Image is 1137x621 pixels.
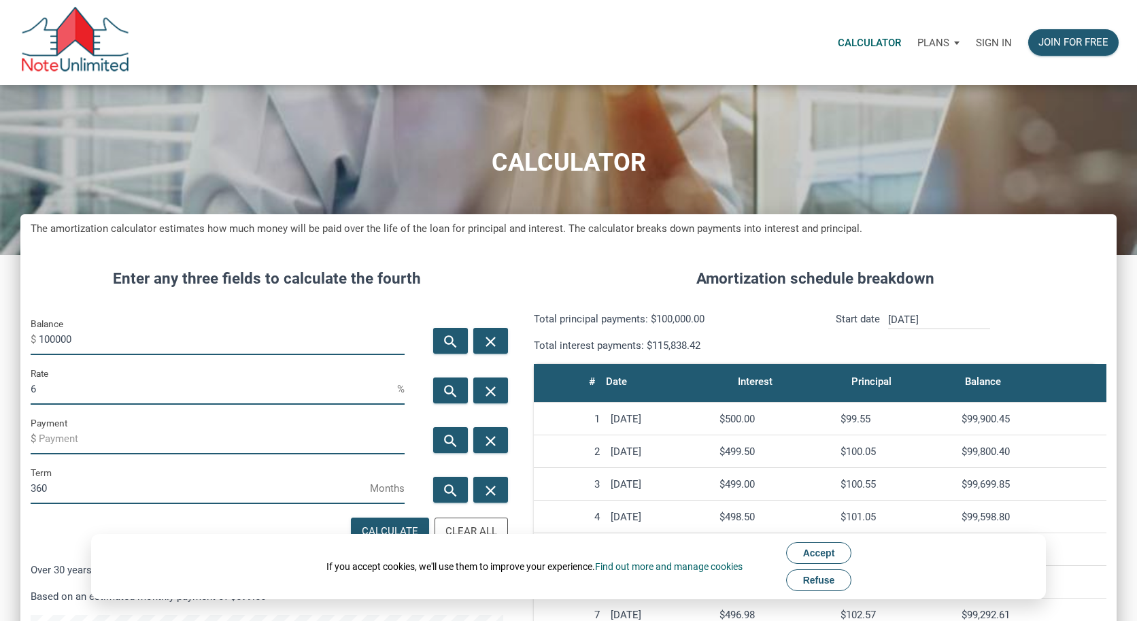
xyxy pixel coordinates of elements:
label: Term [31,465,52,481]
div: 3 [539,478,600,490]
div: $498.50 [719,511,830,523]
input: Rate [31,374,397,405]
i: search [443,382,459,399]
div: $100.55 [841,478,951,490]
div: [DATE] [611,413,709,425]
p: Sign in [976,37,1012,49]
p: Total interest payments: $115,838.42 [534,337,804,354]
i: close [483,382,499,399]
p: Total principal payments: $100,000.00 [534,311,804,327]
label: Rate [31,365,48,382]
button: search [433,477,468,503]
div: [DATE] [611,478,709,490]
div: $100.05 [841,446,951,458]
i: search [443,482,459,499]
p: Plans [917,37,949,49]
button: close [473,427,508,453]
div: 4 [539,511,600,523]
button: search [433,377,468,403]
button: Join for free [1028,29,1119,56]
div: $102.57 [841,609,951,621]
a: Find out more and manage cookies [595,561,743,572]
span: % [397,378,405,400]
input: Balance [39,324,405,355]
input: Term [31,473,370,504]
div: [DATE] [611,446,709,458]
i: close [483,333,499,350]
button: Refuse [786,569,852,591]
div: Join for free [1038,35,1108,50]
button: Clear All [435,518,508,546]
button: close [473,328,508,354]
h1: CALCULATOR [10,149,1127,177]
h5: The amortization calculator estimates how much money will be paid over the life of the loan for p... [31,221,1106,237]
input: Payment [39,424,405,454]
div: Principal [851,372,892,391]
div: [DATE] [611,609,709,621]
button: close [473,477,508,503]
div: 1 [539,413,600,425]
button: Calculate [351,518,429,546]
div: $499.50 [719,446,830,458]
div: $99.55 [841,413,951,425]
div: $496.98 [719,609,830,621]
div: # [589,372,595,391]
p: Based on an estimated monthly payment of $599.55 [31,588,503,605]
button: search [433,427,468,453]
div: Interest [738,372,773,391]
div: Date [606,372,627,391]
label: Payment [31,415,67,431]
p: Over 30 years you'll pay: $215,838.42 [31,562,503,578]
div: Balance [965,372,1001,391]
a: Sign in [968,21,1020,64]
i: search [443,432,459,449]
span: $ [31,329,39,350]
div: $500.00 [719,413,830,425]
button: Accept [786,542,852,564]
div: $99,800.40 [962,446,1106,458]
div: $101.05 [841,511,951,523]
img: NoteUnlimited [20,7,130,78]
div: Calculate [362,524,418,539]
div: [DATE] [611,511,709,523]
a: Calculator [830,21,909,64]
div: $99,598.80 [962,511,1106,523]
div: $499.00 [719,478,830,490]
i: search [443,333,459,350]
div: 7 [539,609,600,621]
button: close [473,377,508,403]
div: $99,900.45 [962,413,1106,425]
h4: Enter any three fields to calculate the fourth [31,267,503,290]
div: Clear All [445,524,497,539]
div: 2 [539,446,600,458]
div: $99,699.85 [962,478,1106,490]
button: search [433,328,468,354]
span: $ [31,428,39,450]
span: Accept [803,548,835,558]
span: Months [370,477,405,499]
i: close [483,482,499,499]
label: Balance [31,316,63,332]
p: Calculator [838,37,901,49]
span: Refuse [803,575,835,586]
button: Plans [909,22,968,63]
div: If you accept cookies, we'll use them to improve your experience. [326,560,743,573]
div: $99,292.61 [962,609,1106,621]
a: Join for free [1020,21,1127,64]
p: Start date [836,311,880,354]
a: Plans [909,21,968,64]
i: close [483,432,499,449]
h4: Amortization schedule breakdown [524,267,1106,290]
